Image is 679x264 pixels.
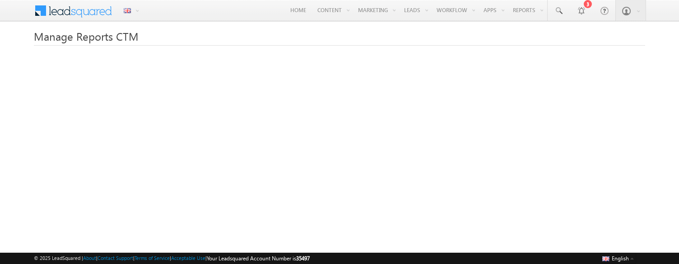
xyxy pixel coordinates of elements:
[171,255,205,261] a: Acceptable Use
[83,255,96,261] a: About
[135,255,170,261] a: Terms of Service
[612,255,629,262] span: English
[34,254,310,263] span: © 2025 LeadSquared | | | | |
[600,253,636,264] button: English
[98,255,133,261] a: Contact Support
[296,255,310,262] span: 35497
[34,29,139,43] span: Manage Reports CTM
[207,255,310,262] span: Your Leadsquared Account Number is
